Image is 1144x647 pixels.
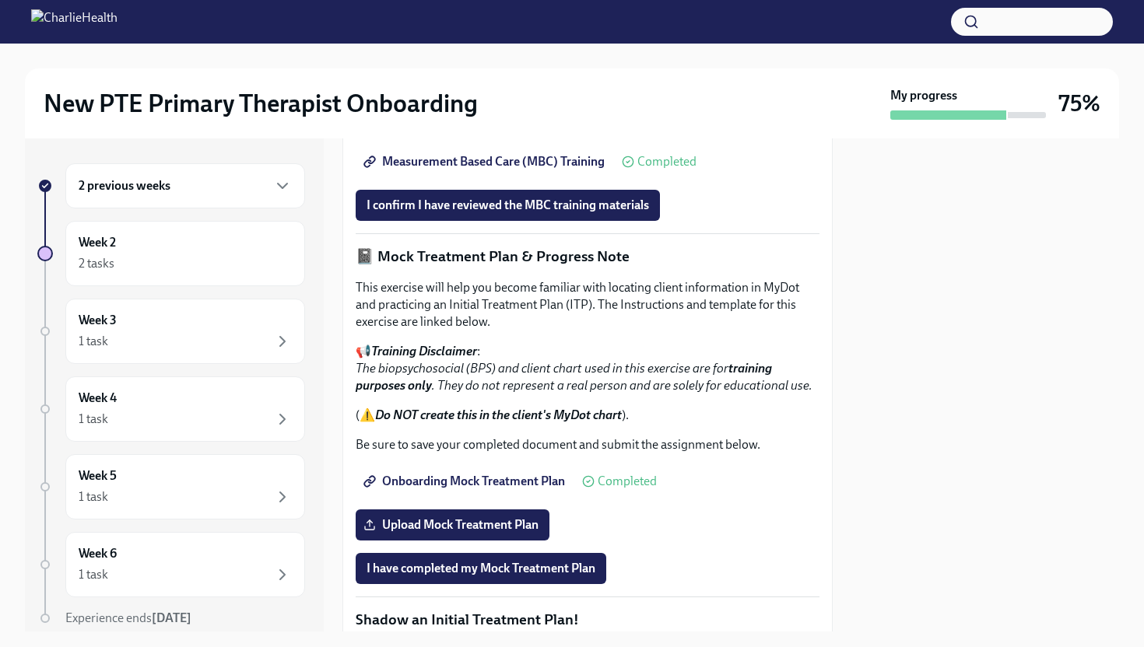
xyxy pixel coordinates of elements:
[79,312,117,329] h6: Week 3
[356,436,819,453] p: Be sure to save your completed document and submit the assignment below.
[367,154,605,170] span: Measurement Based Care (MBC) Training
[367,517,539,533] span: Upload Mock Treatment Plan
[637,156,697,168] span: Completed
[371,344,477,358] strong: Training Disclaimer
[356,361,812,393] em: The biopsychosocial (BPS) and client chart used in this exercise are for . They do not represent ...
[37,532,305,597] a: Week 61 task
[356,146,616,177] a: Measurement Based Care (MBC) Training
[79,255,114,272] div: 2 tasks
[79,177,170,194] h6: 2 previous weeks
[79,566,108,583] div: 1 task
[79,467,117,484] h6: Week 5
[79,545,117,562] h6: Week 6
[356,279,819,330] p: This exercise will help you become familiar with locating client information in MyDot and practic...
[37,221,305,286] a: Week 22 tasks
[598,475,657,488] span: Completed
[79,333,108,350] div: 1 task
[79,411,108,428] div: 1 task
[79,234,116,251] h6: Week 2
[1058,89,1100,117] h3: 75%
[65,163,305,208] div: 2 previous weeks
[356,610,819,630] p: Shadow an Initial Treatment Plan!
[356,553,606,584] button: I have completed my Mock Treatment Plan
[367,561,595,576] span: I have completed my Mock Treatment Plan
[152,610,191,625] strong: [DATE]
[79,488,108,505] div: 1 task
[367,198,649,213] span: I confirm I have reviewed the MBC training materials
[356,407,819,424] p: (⚠️ ).
[356,361,772,393] strong: training purposes only
[79,390,117,407] h6: Week 4
[65,610,191,625] span: Experience ends
[356,466,576,497] a: Onboarding Mock Treatment Plan
[356,190,660,221] button: I confirm I have reviewed the MBC training materials
[31,9,118,34] img: CharlieHealth
[37,454,305,519] a: Week 51 task
[356,509,549,540] label: Upload Mock Treatment Plan
[890,87,957,104] strong: My progress
[375,407,622,422] strong: Do NOT create this in the client's MyDot chart
[367,474,565,489] span: Onboarding Mock Treatment Plan
[37,299,305,364] a: Week 31 task
[356,247,819,267] p: 📓 Mock Treatment Plan & Progress Note
[44,88,478,119] h2: New PTE Primary Therapist Onboarding
[37,376,305,442] a: Week 41 task
[356,343,819,394] p: 📢 :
